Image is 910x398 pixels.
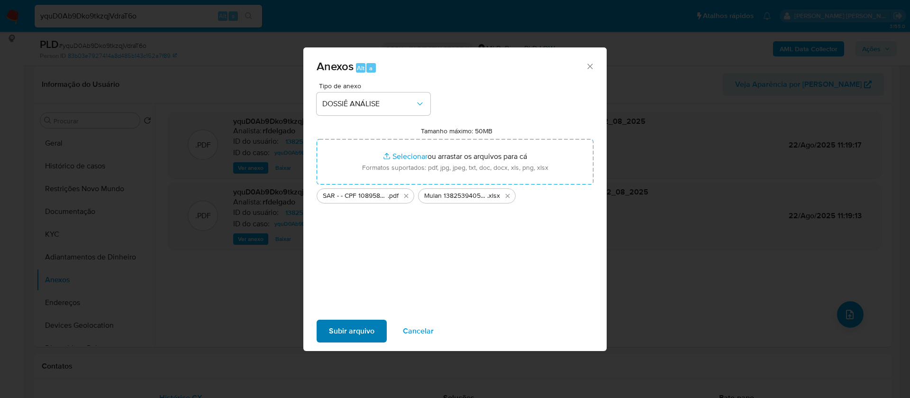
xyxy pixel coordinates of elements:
[424,191,487,201] span: Mulan 1382539405_2025_08_21_17_28_13
[317,185,593,204] ul: Arquivos selecionados
[329,321,374,342] span: Subir arquivo
[502,190,513,202] button: Excluir Mulan 1382539405_2025_08_21_17_28_13.xlsx
[403,321,434,342] span: Cancelar
[421,127,492,135] label: Tamanho máximo: 50MB
[487,191,500,201] span: .xlsx
[319,83,433,89] span: Tipo de anexo
[322,99,415,109] span: DOSSIÊ ANÁLISE
[369,64,373,73] span: a
[400,190,412,202] button: Excluir SAR - - CPF 10895896893 - ADRIANA APARECIDA DIAS.pdf
[323,191,388,201] span: SAR - - CPF 10895896893 - [PERSON_NAME] [PERSON_NAME]
[388,191,399,201] span: .pdf
[357,64,364,73] span: Alt
[585,62,594,70] button: Fechar
[391,320,446,342] button: Cancelar
[317,320,387,342] button: Subir arquivo
[317,58,354,74] span: Anexos
[317,93,430,115] button: DOSSIÊ ANÁLISE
